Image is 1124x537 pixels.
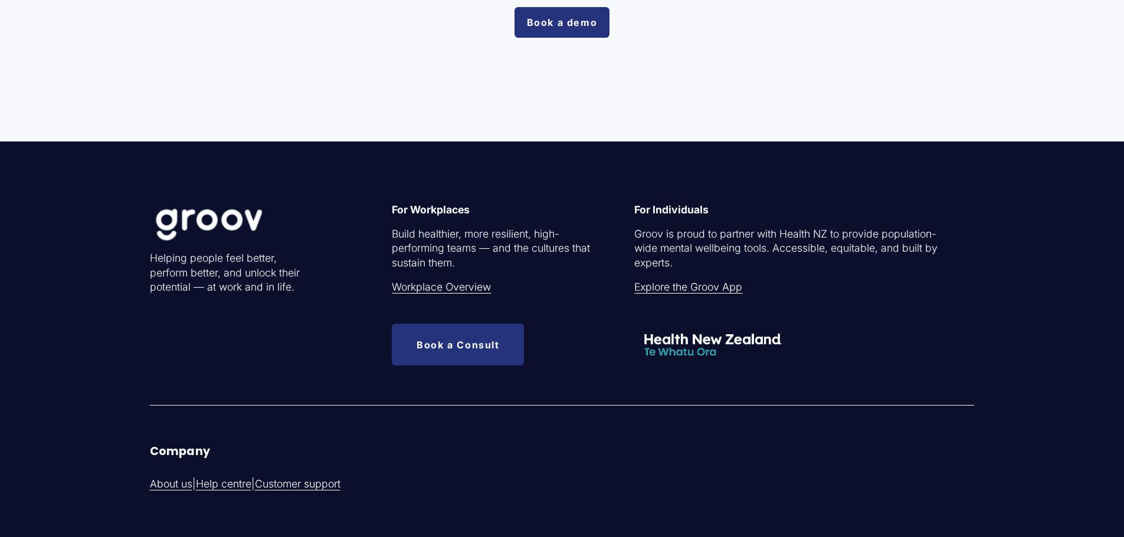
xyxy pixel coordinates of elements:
[392,203,470,216] strong: For Workplaces
[634,227,939,271] p: Groov is proud to partner with Health NZ to provide population-wide mental wellbeing tools. Acces...
[392,280,491,295] a: Workplace Overview
[392,227,593,271] p: Build healthier, more resilient, high-performing teams — and the cultures that sustain them.
[150,443,210,459] strong: Company
[255,477,340,492] a: Customer support
[392,324,524,365] a: Book a Consult
[150,477,192,492] a: About us
[150,477,559,492] p: | |
[634,203,709,216] strong: For Individuals
[196,477,251,492] a: Help centre
[515,7,609,38] a: Book a demo
[634,280,742,295] a: Explore the Groov App
[150,251,317,295] p: Helping people feel better, perform better, and unlock their potential — at work and in life.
